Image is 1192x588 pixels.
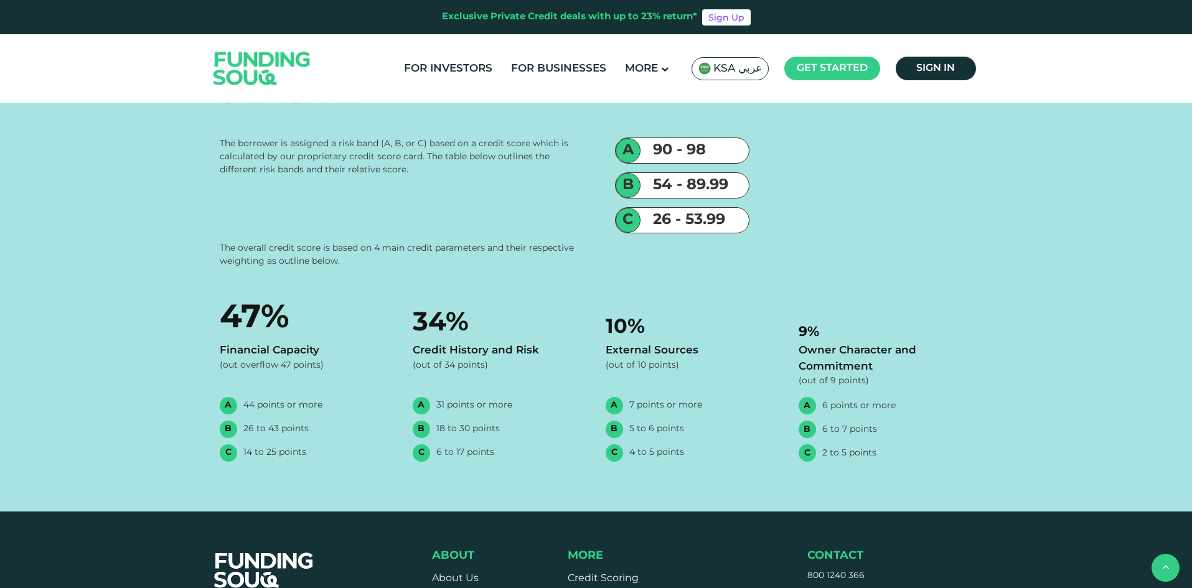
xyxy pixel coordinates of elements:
div: A [606,396,623,414]
div: The overall credit score is based on 4 main credit parameters and their respective weighting as o... [220,242,578,268]
div: Exclusive Private Credit deals with up to 23% return* [442,10,697,24]
div: 6 points or more [822,399,896,412]
img: SA Flag [698,62,711,75]
div: B [606,420,623,437]
div: 47% [220,293,394,343]
span: KSA عربي [713,62,762,76]
div: 6 to 17 points [436,446,494,459]
a: Sign in [896,57,976,80]
div: B [799,421,816,438]
div: The borrower is assigned a risk band (A, B, or C) based on a credit score which is calculated by ... [220,138,578,177]
div: 44 points or more [243,399,322,412]
a: Credit Scoring [568,574,639,583]
div: External Sources [606,343,780,359]
span: Contact [807,550,863,561]
div: C [220,444,237,461]
a: Sign Up [702,9,751,26]
a: For Businesses [508,58,609,79]
div: 10% [606,293,780,343]
div: Financial Capacity [220,343,394,359]
div: (out of 34 points) [413,358,587,371]
img: Logo [201,37,323,100]
div: 14 to 25 points [243,446,306,459]
div: 26 - 53.99 [641,209,749,231]
div: 18 to 30 points [436,422,500,436]
div: (out of 10 points) [606,358,780,371]
div: 5 to 6 points [629,422,684,436]
div: 34% [413,293,587,343]
div: 2 to 5 points [822,446,876,459]
div: B [616,173,641,198]
a: For Investors [401,58,495,79]
div: 54 - 89.99 [641,174,749,197]
div: Credit History and Risk [413,343,587,359]
div: A [413,396,430,414]
a: About Us [432,574,479,583]
div: 31 points or more [436,399,512,412]
div: C [606,444,623,461]
div: B [413,420,430,437]
div: B [220,420,237,437]
div: 9% [799,293,973,343]
div: (out overflow 47 points) [220,358,394,371]
span: More [625,63,658,74]
div: Owner Character and Commitment [799,343,973,375]
a: 800 1240 366 [807,571,865,580]
div: C [413,444,430,461]
button: back [1152,554,1180,582]
span: Sign in [916,63,955,73]
div: A [799,397,816,414]
div: C [799,444,816,462]
div: About [432,549,507,562]
span: Get started [797,63,868,73]
div: Credit Scores [220,83,973,113]
div: 7 points or more [629,399,702,412]
div: 4 to 5 points [629,446,684,459]
div: 6 to 7 points [822,422,877,436]
div: 90 - 98 [641,139,749,162]
div: A [220,396,237,414]
div: 26 to 43 points [243,422,309,436]
div: A [616,138,641,163]
span: More [568,550,603,561]
div: C [616,208,641,233]
div: (out of 9 points) [799,375,973,388]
